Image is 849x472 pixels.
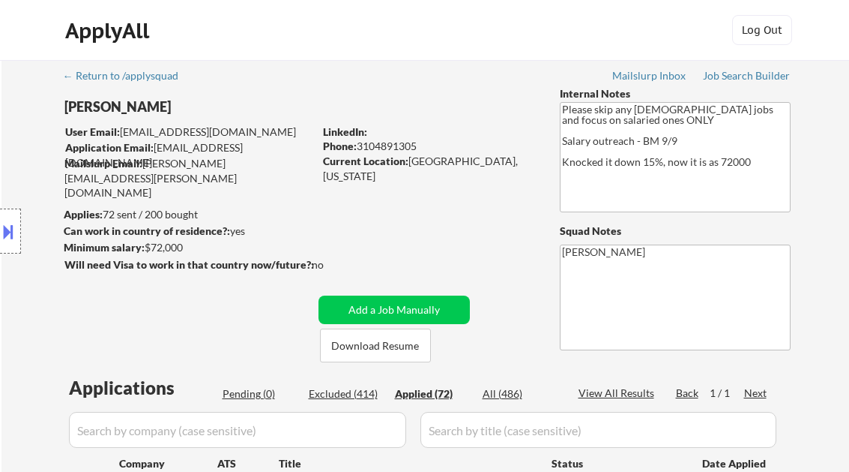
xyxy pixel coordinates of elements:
div: 3104891305 [323,139,535,154]
a: Job Search Builder [703,70,791,85]
input: Search by company (case sensitive) [69,412,406,448]
a: Mailslurp Inbox [612,70,687,85]
strong: Current Location: [323,155,408,167]
div: Squad Notes [560,224,791,239]
div: Excluded (414) [309,386,384,401]
strong: LinkedIn: [323,125,367,138]
div: Applications [69,379,217,397]
button: Download Resume [320,329,431,362]
div: 1 / 1 [710,386,744,401]
div: Pending (0) [223,386,297,401]
div: ApplyAll [65,18,154,44]
div: ATS [217,456,279,471]
div: Internal Notes [560,86,791,101]
div: Mailslurp Inbox [612,71,687,81]
div: ← Return to /applysquad [63,71,193,81]
div: All (486) [483,386,558,401]
div: no [312,257,354,272]
div: Job Search Builder [703,71,791,81]
a: ← Return to /applysquad [63,70,193,85]
div: Applied (72) [395,386,470,401]
div: [GEOGRAPHIC_DATA], [US_STATE] [323,154,535,183]
strong: Phone: [323,140,357,152]
div: Title [279,456,537,471]
input: Search by title (case sensitive) [420,412,776,448]
button: Add a Job Manually [318,296,470,324]
div: Next [744,386,768,401]
div: Date Applied [702,456,768,471]
div: View All Results [578,386,659,401]
div: Company [119,456,217,471]
button: Log Out [732,15,792,45]
div: Back [676,386,700,401]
